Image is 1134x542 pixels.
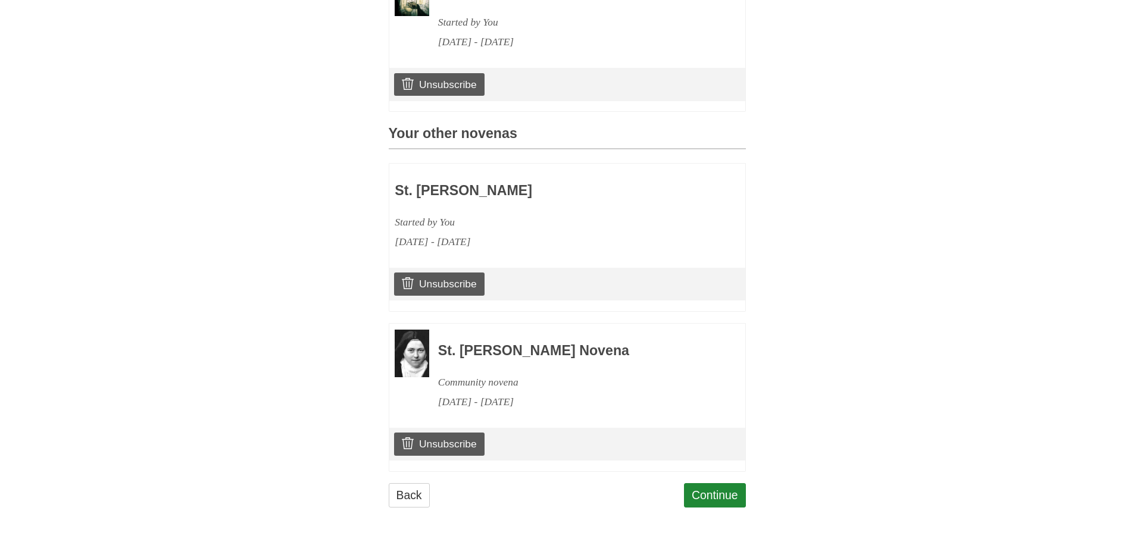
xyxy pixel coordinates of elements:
div: [DATE] - [DATE] [438,392,713,412]
a: Unsubscribe [394,433,484,455]
div: Started by You [395,212,670,232]
div: Community novena [438,372,713,392]
h3: St. [PERSON_NAME] Novena [438,343,713,359]
a: Unsubscribe [394,73,484,96]
a: Continue [684,483,746,507]
img: Novena image [395,330,429,377]
div: [DATE] - [DATE] [438,32,713,52]
h3: St. [PERSON_NAME] [395,183,670,199]
h3: Your other novenas [389,126,746,149]
div: Started by You [438,12,713,32]
a: Unsubscribe [394,272,484,295]
div: [DATE] - [DATE] [395,232,670,252]
a: Back [389,483,430,507]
